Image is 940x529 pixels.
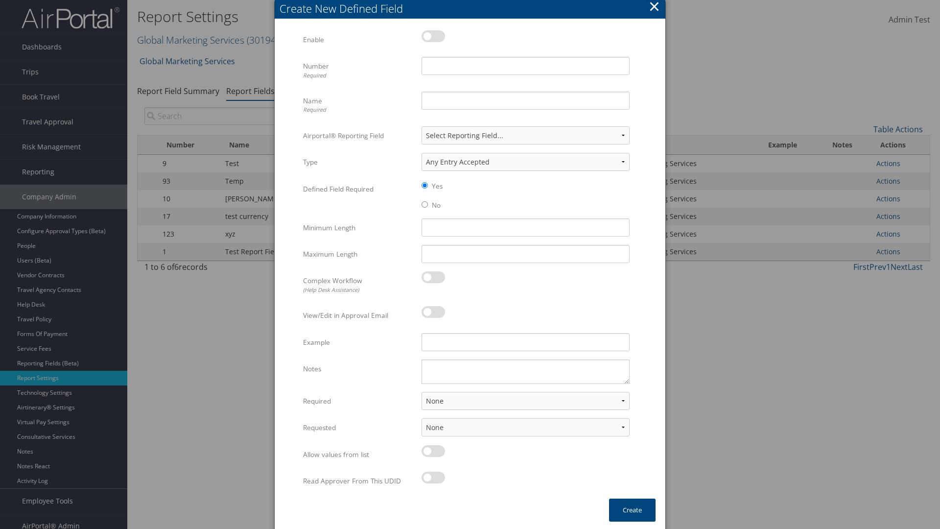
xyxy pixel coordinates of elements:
label: Name [303,92,414,119]
label: Minimum Length [303,218,414,237]
label: Required [303,392,414,410]
label: Type [303,153,414,171]
label: Defined Field Required [303,180,414,198]
button: Create [609,499,656,522]
label: Yes [432,181,443,191]
label: Number [303,57,414,84]
div: (Help Desk Assistance) [303,286,414,294]
label: Complex Workflow [303,271,414,298]
label: View/Edit in Approval Email [303,306,414,325]
label: Requested [303,418,414,437]
label: Enable [303,30,414,49]
label: Read Approver From This UDID [303,472,414,490]
label: Notes [303,360,414,378]
div: Create New Defined Field [280,1,665,16]
div: Required [303,72,414,80]
label: Allow values from list [303,445,414,464]
label: No [432,200,441,210]
div: Required [303,106,414,114]
label: Maximum Length [303,245,414,264]
label: Example [303,333,414,352]
label: Airportal® Reporting Field [303,126,414,145]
